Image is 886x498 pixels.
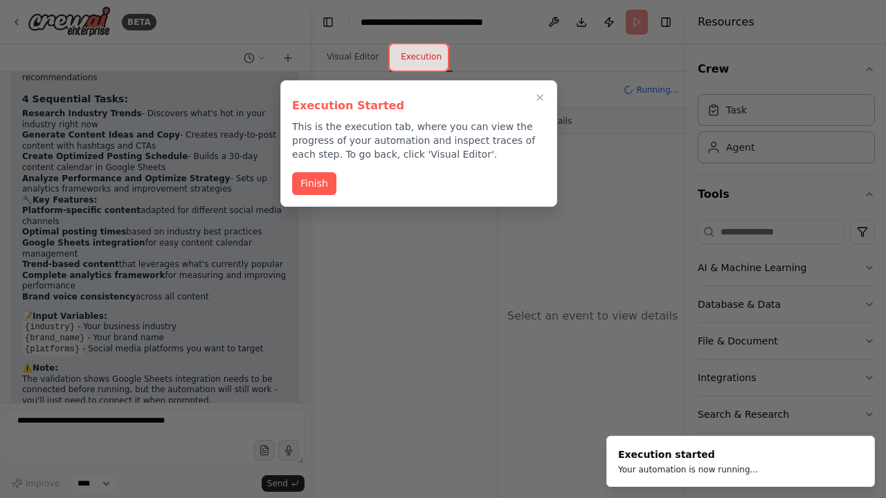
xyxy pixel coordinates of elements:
[292,98,545,114] h3: Execution Started
[292,120,545,161] p: This is the execution tab, where you can view the progress of your automation and inspect traces ...
[618,448,758,461] div: Execution started
[532,89,548,106] button: Close walkthrough
[618,464,758,475] div: Your automation is now running...
[318,12,338,32] button: Hide left sidebar
[292,172,336,195] button: Finish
